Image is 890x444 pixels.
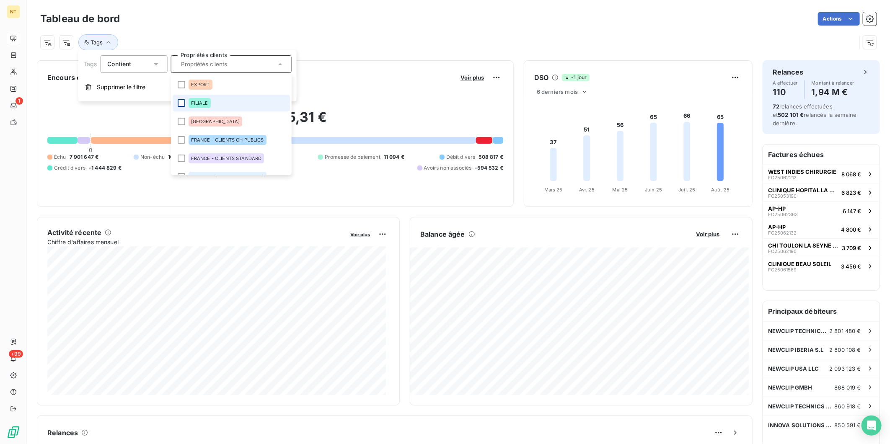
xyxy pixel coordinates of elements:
h6: Relances [773,67,803,77]
span: AP-HP [768,205,786,212]
span: CLINIQUE HOPITAL LA ROSERAIE [768,187,838,194]
span: 502 101 € [778,111,804,118]
span: INNOVA SOLUTIONS SPA [768,422,835,429]
span: FILIALE [191,101,208,106]
button: Actions [818,12,860,26]
span: +99 [9,350,23,358]
span: 3 709 € [842,245,861,251]
span: 4 800 € [841,226,861,233]
span: Voir plus [461,74,484,81]
button: CHI TOULON LA SEYNE SUR MERFC250621903 709 € [763,238,880,257]
span: Supprimer le filtre [97,83,145,91]
span: 1 [16,97,23,105]
span: NEWCLIP GMBH [768,384,812,391]
span: FC25062190 [768,249,797,254]
button: AP-HPFC250623636 147 € [763,201,880,220]
tspan: Avr. 25 [579,187,595,193]
span: relances effectuées et relancés la semaine dernière. [773,103,857,126]
span: Non-échu [140,153,165,161]
h2: 17 675 205,31 € [47,109,503,134]
tspan: Juil. 25 [678,187,695,193]
span: 860 918 € [835,403,861,410]
span: 0 [89,147,92,153]
tspan: Août 25 [711,187,730,193]
div: Open Intercom Messenger [862,416,882,436]
h6: Activité récente [47,227,101,237]
span: 10 512 381 € [168,153,199,161]
div: NT [7,5,20,18]
h6: Principaux débiteurs [763,301,880,321]
span: 868 019 € [835,384,861,391]
span: FC25061569 [768,267,797,272]
h6: Factures échues [763,145,880,165]
tspan: Mai 25 [613,187,628,193]
button: CLINIQUE BEAU SOLEILFC250615693 456 € [763,257,880,275]
button: AP-HPFC250621324 800 € [763,220,880,238]
span: 850 591 € [835,422,861,429]
input: Propriétés clients [178,60,276,68]
span: 2 093 123 € [829,365,861,372]
span: 6 derniers mois [537,88,578,95]
h4: 1,94 M € [812,85,854,99]
tspan: Juin 25 [645,187,662,193]
span: 11 094 € [384,153,404,161]
span: Échu [54,153,66,161]
span: AP-HP [768,224,786,230]
span: Débit divers [446,153,476,161]
h6: DSO [534,72,548,83]
span: NEWCLIP IBERIA S.L [768,346,824,353]
button: WEST INDIES CHIRURGIEFC250622128 068 € [763,165,880,183]
span: NEWCLIP TECHNICS AUSTRALIA PTY [768,328,829,334]
span: FC25062212 [768,175,797,180]
button: Voir plus [348,230,373,238]
span: Tags [83,60,97,67]
button: CLINIQUE HOPITAL LA ROSERAIEFC250531906 823 € [763,183,880,201]
span: [GEOGRAPHIC_DATA] [191,119,240,124]
span: 6 823 € [841,189,861,196]
span: Voir plus [696,231,719,237]
span: Tags [91,39,103,46]
button: Tags [78,34,118,50]
span: FRANCE - [GEOGRAPHIC_DATA] [191,174,264,179]
span: Crédit divers [54,164,85,172]
span: EXPORT [191,82,210,87]
span: 3 456 € [841,263,861,270]
button: Supprimer le filtre [78,78,297,96]
span: CLINIQUE BEAU SOLEIL [768,261,831,267]
span: 2 800 108 € [829,346,861,353]
span: Promesse de paiement [325,153,380,161]
h6: Relances [47,428,78,438]
span: FC25053190 [768,194,797,199]
h3: Tableau de bord [40,11,120,26]
span: Chiffre d'affaires mensuel [47,237,344,246]
span: -1 jour [562,74,589,81]
img: Logo LeanPay [7,426,20,439]
span: FRANCE - CLIENTS CH PUBLICS [191,137,264,142]
span: WEST INDIES CHIRURGIE [768,168,836,175]
span: 72 [773,103,779,110]
span: Contient [107,60,131,67]
span: Voir plus [350,232,370,237]
span: 8 068 € [841,171,861,178]
span: -1 444 829 € [89,164,122,172]
span: Montant à relancer [812,80,854,85]
span: FC25062363 [768,212,798,217]
h6: Balance âgée [420,229,465,239]
span: NEWCLIP USA LLC [768,365,819,372]
span: 508 817 € [479,153,503,161]
button: Voir plus [693,230,722,238]
h4: 110 [773,85,798,99]
span: 2 801 480 € [829,328,861,334]
span: À effectuer [773,80,798,85]
span: 6 147 € [843,208,861,214]
span: CHI TOULON LA SEYNE SUR MER [768,242,838,249]
span: NEWCLIP TECHNICS JAPAN KK [768,403,835,410]
span: -594 532 € [475,164,504,172]
a: 1 [7,99,20,112]
h6: Encours client [47,72,95,83]
tspan: Mars 25 [544,187,563,193]
span: FC25062132 [768,230,797,235]
span: FRANCE - CLIENTS STANDARD [191,156,261,161]
span: 7 901 647 € [70,153,99,161]
span: Avoirs non associés [424,164,472,172]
